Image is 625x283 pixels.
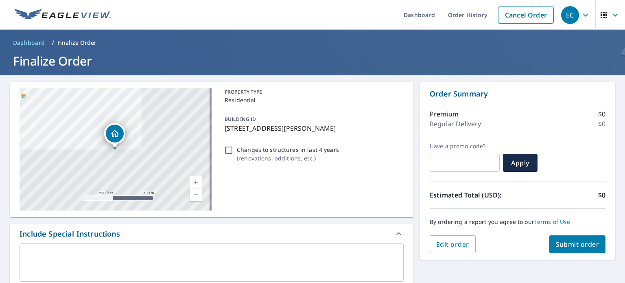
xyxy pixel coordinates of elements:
[509,158,531,167] span: Apply
[598,119,605,129] p: $0
[598,190,605,200] p: $0
[430,190,518,200] p: Estimated Total (USD):
[430,109,459,119] p: Premium
[10,36,48,49] a: Dashboard
[57,39,97,47] p: Finalize Order
[10,53,615,69] h1: Finalize Order
[503,154,538,172] button: Apply
[430,88,605,99] p: Order Summary
[20,228,120,239] div: Include Special Instructions
[225,123,400,133] p: [STREET_ADDRESS][PERSON_NAME]
[190,189,202,201] a: Current Level 17, Zoom Out
[498,7,554,24] a: Cancel Order
[104,123,125,148] div: Dropped pin, building 1, Residential property, 200 Arrowhead Dr Burleson, TX 76028
[430,235,476,253] button: Edit order
[430,143,500,150] label: Have a promo code?
[556,240,599,249] span: Submit order
[534,218,570,226] a: Terms of Use
[15,9,111,21] img: EV Logo
[10,36,615,49] nav: breadcrumb
[225,116,256,123] p: BUILDING ID
[436,240,469,249] span: Edit order
[237,145,339,154] p: Changes to structures in last 4 years
[225,96,400,104] p: Residential
[237,154,339,162] p: ( renovations, additions, etc. )
[549,235,606,253] button: Submit order
[225,88,400,96] p: PROPERTY TYPE
[52,38,54,48] li: /
[430,119,481,129] p: Regular Delivery
[430,218,605,226] p: By ordering a report you agree to our
[13,39,45,47] span: Dashboard
[10,224,413,244] div: Include Special Instructions
[190,176,202,189] a: Current Level 17, Zoom In
[598,109,605,119] p: $0
[561,6,579,24] div: EC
